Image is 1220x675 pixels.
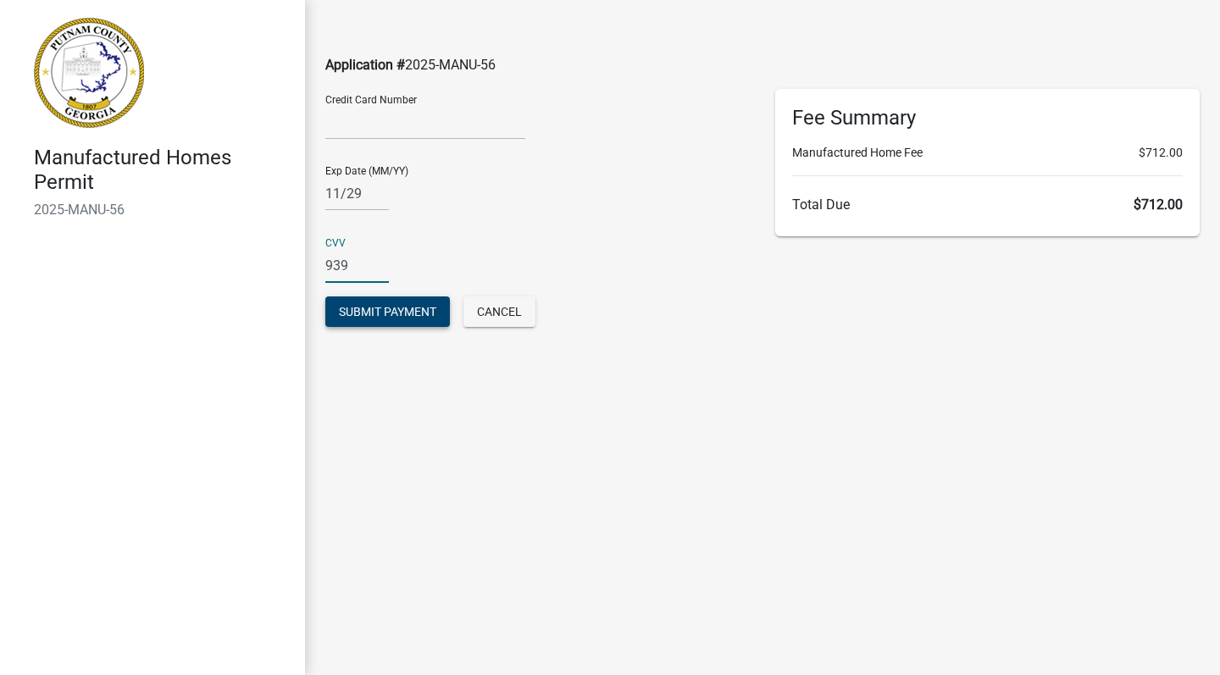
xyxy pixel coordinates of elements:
span: 2025-MANU-56 [405,57,496,73]
span: $712.00 [1134,196,1183,213]
h6: 2025-MANU-56 [34,202,291,218]
span: $712.00 [1139,144,1183,162]
span: Cancel [477,305,522,318]
li: Manufactured Home Fee [792,144,1183,162]
img: Putnam County, Georgia [34,18,144,128]
h6: Fee Summary [792,106,1183,130]
button: Submit Payment [325,296,450,327]
h4: Manufactured Homes Permit [34,146,291,195]
label: Credit Card Number [325,95,417,105]
button: Cancel [463,296,535,327]
h6: Total Due [792,196,1183,213]
span: Submit Payment [339,305,436,318]
span: Application # [325,57,405,73]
